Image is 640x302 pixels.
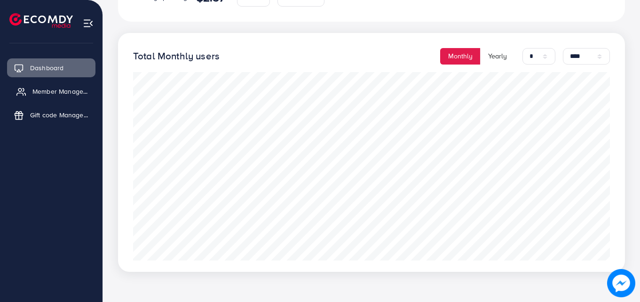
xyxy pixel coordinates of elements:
[7,82,95,101] a: Member Management
[133,50,220,62] h4: Total Monthly users
[440,48,481,65] button: Monthly
[30,63,63,73] span: Dashboard
[480,48,515,65] button: Yearly
[32,87,91,96] span: Member Management
[607,269,635,297] img: image
[9,13,73,28] img: logo
[7,106,95,124] a: Gift code Management
[7,58,95,77] a: Dashboard
[83,18,94,29] img: menu
[30,110,88,120] span: Gift code Management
